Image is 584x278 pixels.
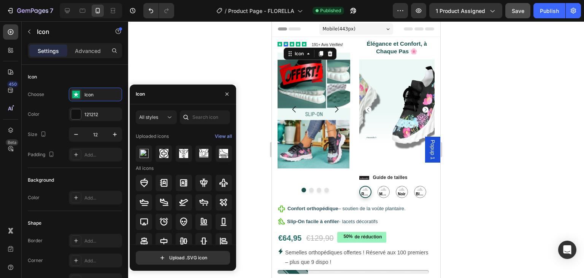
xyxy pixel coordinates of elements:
div: Open Intercom Messenger [558,241,576,259]
div: Color [28,194,40,201]
div: 450 [7,81,18,87]
div: Add... [84,238,120,244]
div: Choose [28,91,44,98]
p: Settings [38,47,59,55]
button: 1 product assigned [429,3,502,18]
div: Upload .SVG icon [159,254,207,262]
div: Undo/Redo [143,3,174,18]
span: Published [320,7,341,14]
button: Upload .SVG icon [136,251,230,265]
div: Beta [6,139,18,145]
div: Background [28,177,54,184]
span: 1 product assigned [436,7,485,15]
div: Add... [84,257,120,264]
p: Advanced [75,47,101,55]
div: Uploaded icons [136,130,169,142]
div: Icon [28,73,37,80]
button: All styles [136,110,177,124]
span: Save [512,8,524,14]
iframe: Design area [272,21,440,278]
p: 7 [50,6,53,15]
div: Add... [84,152,120,158]
div: All icons [136,165,154,172]
div: Size [28,129,48,140]
div: 121212 [84,111,120,118]
span: All styles [139,114,158,120]
div: View all [215,132,232,141]
p: Icon [37,27,102,36]
div: Padding [28,150,56,160]
div: Publish [540,7,559,15]
div: Border [28,237,43,244]
button: View all [214,130,232,142]
div: Color [28,111,40,118]
div: Add... [84,195,120,201]
div: Icon [136,91,145,97]
span: Product Page - FLORELLA [228,7,294,15]
div: Corner [28,257,43,264]
button: Publish [533,3,565,18]
button: 7 [3,3,57,18]
span: / [225,7,227,15]
div: Shape [28,220,41,227]
button: Save [505,3,530,18]
div: Icon [84,91,120,98]
input: Search icon [180,110,230,124]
